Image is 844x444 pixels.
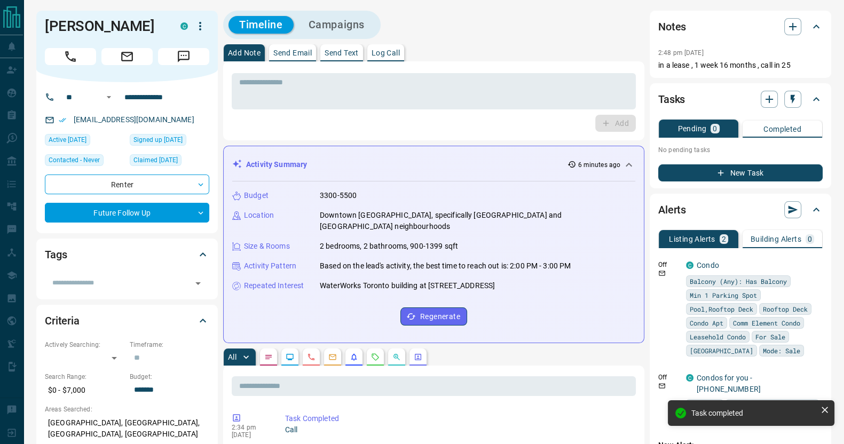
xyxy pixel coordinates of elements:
p: Areas Searched: [45,405,209,414]
p: Log Call [372,49,400,57]
span: Mode: Sale [763,345,800,356]
h1: [PERSON_NAME] [45,18,164,35]
a: Condo [697,261,719,269]
p: 2 bedrooms, 2 bathrooms, 900-1399 sqft [320,241,458,252]
button: Campaigns [298,16,375,34]
svg: Lead Browsing Activity [286,353,294,361]
div: Tue Oct 02 2018 [130,134,209,149]
p: Size & Rooms [244,241,290,252]
span: Balcony (Any): Has Balcony [690,276,787,287]
div: Tasks [658,86,823,112]
span: Min 1 Parking Spot [690,290,757,300]
p: All [228,353,236,361]
a: Condos for you - [PHONE_NUMBER] [697,374,761,393]
button: New Task [658,164,823,181]
p: Timeframe: [130,340,209,350]
span: Contacted - Never [49,155,100,165]
span: [GEOGRAPHIC_DATA] [690,345,753,356]
svg: Requests [371,353,380,361]
svg: Opportunities [392,353,401,361]
a: [EMAIL_ADDRESS][DOMAIN_NAME] [74,115,194,124]
span: Call [45,48,96,65]
div: Tags [45,242,209,267]
p: Send Email [273,49,312,57]
p: Repeated Interest [244,280,304,291]
span: Claimed [DATE] [133,155,178,165]
div: condos.ca [686,374,693,382]
button: Timeline [228,16,294,34]
button: Open [102,91,115,104]
div: Renter [45,175,209,194]
p: Budget: [130,372,209,382]
svg: Agent Actions [414,353,422,361]
p: Task Completed [285,413,632,424]
span: Comm Element Condo [733,318,800,328]
div: condos.ca [686,261,693,269]
span: Email [101,48,153,65]
h2: Notes [658,18,686,35]
button: Regenerate [400,307,467,326]
div: Notes [658,14,823,39]
p: $0 - $7,000 [45,382,124,399]
svg: Notes [264,353,273,361]
p: Activity Pattern [244,260,296,272]
p: Based on the lead's activity, the best time to reach out is: 2:00 PM - 3:00 PM [320,260,571,272]
svg: Email [658,382,666,390]
p: Building Alerts [751,235,801,243]
p: Call [285,424,632,435]
p: Add Note [228,49,261,57]
p: Send Text [325,49,359,57]
p: Downtown [GEOGRAPHIC_DATA], specifically [GEOGRAPHIC_DATA] and [GEOGRAPHIC_DATA] neighbourhoods [320,210,635,232]
h2: Tags [45,246,67,263]
p: Location [244,210,274,221]
p: Actively Searching: [45,340,124,350]
p: 2:34 pm [232,424,269,431]
button: Open [191,276,206,291]
span: Condo Apt [690,318,723,328]
div: condos.ca [180,22,188,30]
div: Criteria [45,308,209,334]
p: Listing Alerts [669,235,715,243]
p: 6 minutes ago [578,160,620,170]
span: Message [158,48,209,65]
h2: Tasks [658,91,685,108]
span: Active [DATE] [49,134,86,145]
svg: Emails [328,353,337,361]
p: WaterWorks Toronto building at [STREET_ADDRESS] [320,280,495,291]
p: Off [658,260,680,269]
div: Tue Aug 12 2025 [45,134,124,149]
p: Search Range: [45,372,124,382]
p: in a lease , 1 week 16 months , call in 25 [658,60,823,71]
svg: Email Verified [59,116,66,124]
p: [DATE] [232,431,269,439]
p: Budget [244,190,269,201]
svg: Listing Alerts [350,353,358,361]
div: Activity Summary6 minutes ago [232,155,635,175]
div: Tue Sep 12 2023 [130,154,209,169]
h2: Criteria [45,312,80,329]
span: Signed up [DATE] [133,134,183,145]
h2: Alerts [658,201,686,218]
p: Completed [763,125,801,133]
p: 2 [722,235,726,243]
div: Future Follow Up [45,203,209,223]
p: 0 [713,125,717,132]
p: Off [658,372,680,382]
p: 3300-5500 [320,190,357,201]
p: 2:48 pm [DATE] [658,49,704,57]
div: Alerts [658,197,823,223]
p: 0 [808,235,812,243]
p: No pending tasks [658,142,823,158]
svg: Email [658,269,666,277]
p: Activity Summary [246,159,307,170]
span: Leasehold Condo [690,331,746,342]
p: Pending [677,125,706,132]
span: Pool,Rooftop Deck [690,304,753,314]
p: [GEOGRAPHIC_DATA], [GEOGRAPHIC_DATA], [GEOGRAPHIC_DATA], [GEOGRAPHIC_DATA] [45,414,209,443]
span: For Sale [755,331,785,342]
span: Rooftop Deck [763,304,808,314]
svg: Calls [307,353,315,361]
div: Task completed [691,409,816,417]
